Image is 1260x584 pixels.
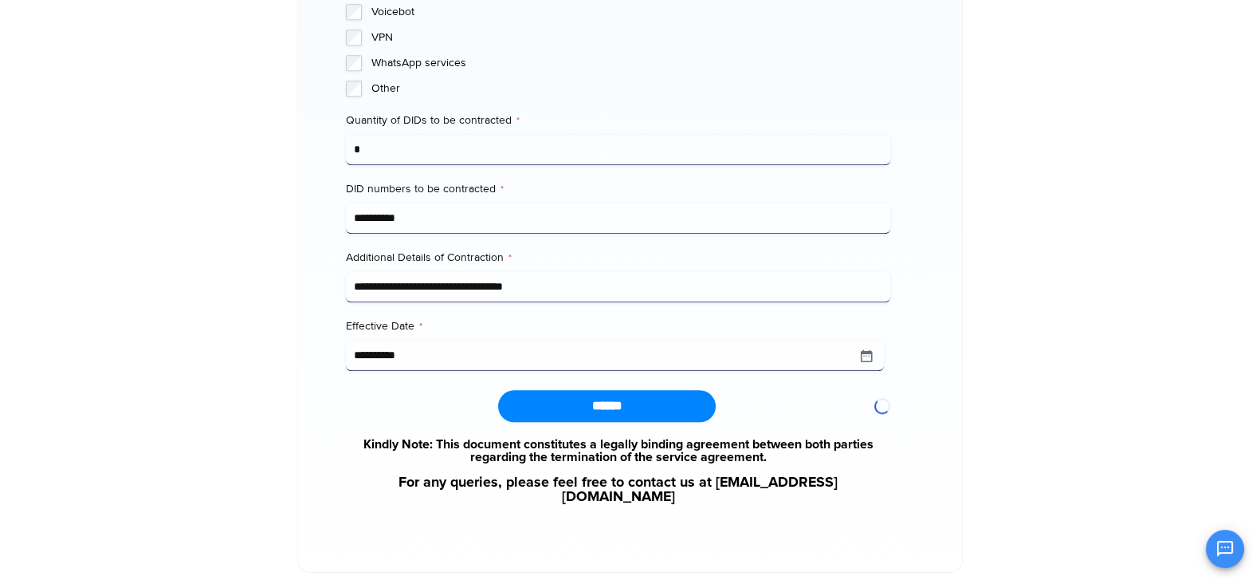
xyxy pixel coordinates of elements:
a: For any queries, please feel free to contact us at [EMAIL_ADDRESS][DOMAIN_NAME] [346,475,890,504]
button: Open chat [1206,530,1244,568]
label: Effective Date [346,318,890,334]
label: Voicebot [371,4,890,20]
label: Other [371,81,890,97]
label: Additional Details of Contraction [346,250,890,266]
label: VPN [371,30,890,45]
label: Quantity of DIDs to be contracted [346,112,890,128]
label: WhatsApp services [371,55,890,71]
label: DID numbers to be contracted [346,181,890,197]
a: Kindly Note: This document constitutes a legally binding agreement between both parties regarding... [346,438,890,464]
